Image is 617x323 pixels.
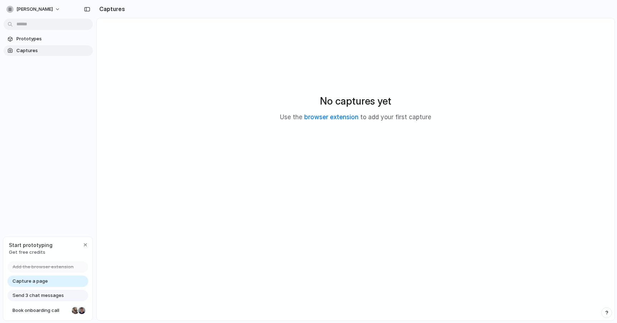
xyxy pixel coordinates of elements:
[12,263,74,271] span: Add the browser extension
[16,35,90,42] span: Prototypes
[304,113,358,121] a: browser extension
[71,306,80,315] div: Nicole Kubica
[12,278,48,285] span: Capture a page
[12,307,69,314] span: Book onboarding call
[7,305,88,316] a: Book onboarding call
[280,113,431,122] p: Use the to add your first capture
[96,5,125,13] h2: Captures
[9,241,52,249] span: Start prototyping
[9,249,52,256] span: Get free credits
[16,6,53,13] span: [PERSON_NAME]
[4,34,93,44] a: Prototypes
[4,45,93,56] a: Captures
[4,4,64,15] button: [PERSON_NAME]
[16,47,90,54] span: Captures
[77,306,86,315] div: Christian Iacullo
[12,292,64,299] span: Send 3 chat messages
[320,94,391,108] h2: No captures yet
